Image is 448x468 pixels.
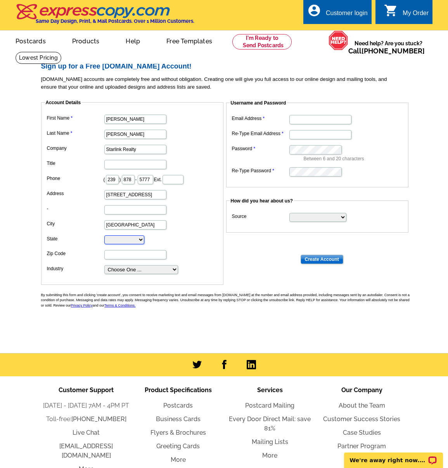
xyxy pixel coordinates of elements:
[47,265,104,272] label: Industry
[403,10,429,21] div: My Order
[41,62,413,71] h2: Sign up for a Free [DOMAIN_NAME] Account!
[343,429,381,436] a: Case Studies
[307,3,321,17] i: account_circle
[71,303,93,307] a: Privacy Policy
[156,442,200,450] a: Greeting Cards
[45,173,220,185] dd: ( ) - Ext.
[339,402,385,409] a: About the Team
[171,456,186,463] a: More
[3,31,58,50] a: Postcards
[47,190,104,197] label: Address
[145,386,212,394] span: Product Specifications
[232,167,289,174] label: Re-Type Password
[47,130,104,137] label: Last Name
[45,99,82,106] legend: Account Details
[326,10,368,21] div: Customer login
[329,31,348,50] img: help
[47,175,104,182] label: Phone
[262,452,277,459] a: More
[150,429,206,436] a: Flyers & Brochures
[40,415,132,424] li: Toll-free:
[232,115,289,122] label: Email Address
[47,115,104,122] label: First Name
[230,99,287,106] legend: Username and Password
[47,160,104,167] label: Title
[16,9,194,24] a: Same Day Design, Print, & Mail Postcards. Over 1 Million Customers.
[339,444,448,468] iframe: LiveChat chat widget
[257,386,283,394] span: Services
[156,415,201,423] a: Business Cards
[323,415,400,423] a: Customer Success Stories
[41,293,413,309] p: By submitting this form and clicking 'create account', you consent to receive marketing text and ...
[113,31,152,50] a: Help
[36,18,194,24] h4: Same Day Design, Print, & Mail Postcards. Over 1 Million Customers.
[73,429,100,436] a: Live Chat
[362,47,425,55] a: [PHONE_NUMBER]
[41,75,413,91] p: [DOMAIN_NAME] accounts are completely free and without obligation. Creating one will give you ful...
[348,39,429,55] span: Need help? Are you stuck?
[71,415,126,423] a: [PHONE_NUMBER]
[384,3,398,17] i: shopping_cart
[47,145,104,152] label: Company
[229,415,311,432] a: Every Door Direct Mail: save 81%
[232,130,289,137] label: Re-Type Email Address
[163,402,193,409] a: Postcards
[230,197,294,204] legend: How did you hear about us?
[47,250,104,257] label: Zip Code
[245,402,294,409] a: Postcard Mailing
[337,442,386,450] a: Partner Program
[252,438,288,446] a: Mailing Lists
[307,9,368,18] a: account_circle Customer login
[40,401,132,410] li: [DATE] - [DATE] 7AM - 4PM PT
[384,9,429,18] a: shopping_cart My Order
[341,386,382,394] span: Our Company
[301,255,343,264] input: Create Account
[304,155,405,162] p: Between 6 and 20 characters
[232,213,289,220] label: Source
[232,145,289,152] label: Password
[47,220,104,227] label: City
[60,31,112,50] a: Products
[59,386,114,394] span: Customer Support
[47,205,104,212] label: -
[59,442,113,459] a: [EMAIL_ADDRESS][DOMAIN_NAME]
[348,47,425,55] span: Call
[154,31,225,50] a: Free Templates
[47,235,104,242] label: State
[104,303,136,307] a: Terms & Conditions.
